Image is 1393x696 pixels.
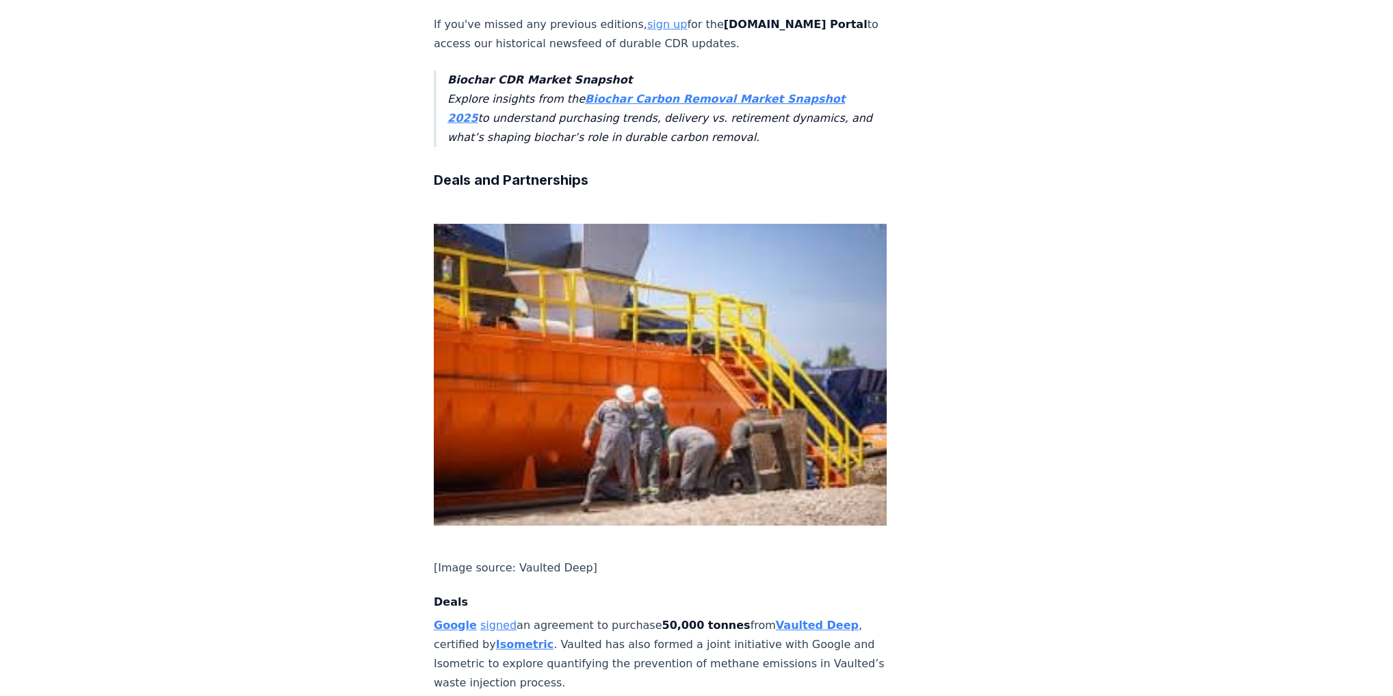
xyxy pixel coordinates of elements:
[647,18,687,31] a: sign up
[434,616,887,693] p: an agreement to purchase from , certified by . Vaulted has also formed a joint initiative with Go...
[776,619,859,632] a: Vaulted Deep
[434,224,887,525] img: blog post image
[662,619,751,632] strong: 50,000 tonnes
[434,595,468,608] strong: Deals
[447,73,872,144] em: Explore insights from the to understand purchasing trends, delivery vs. retirement dynamics, and ...
[447,92,845,125] a: Biochar Carbon Removal Market Snapshot 2025
[447,73,632,86] strong: Biochar CDR Market Snapshot
[434,558,887,578] p: [Image source: Vaulted Deep]
[434,619,477,632] a: Google
[434,172,588,188] strong: Deals and Partnerships
[480,619,517,632] a: signed
[724,18,868,31] strong: [DOMAIN_NAME] Portal
[434,15,887,53] p: If you've missed any previous editions, for the to access our historical newsfeed of durable CDR ...
[496,638,554,651] a: Isometric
